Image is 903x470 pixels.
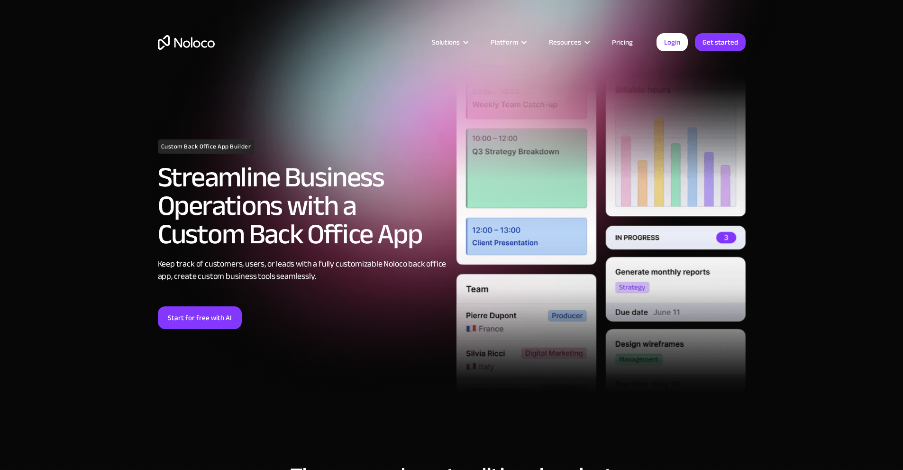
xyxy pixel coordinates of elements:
div: Platform [491,36,518,48]
a: home [158,35,215,50]
div: Resources [537,36,600,48]
h2: Streamline Business Operations with a Custom Back Office App [158,163,447,249]
div: Solutions [432,36,460,48]
div: Resources [549,36,581,48]
a: Start for free with AI [158,306,242,329]
div: Platform [479,36,537,48]
div: Solutions [420,36,479,48]
h1: Custom Back Office App Builder [158,139,255,154]
div: Keep track of customers, users, or leads with a fully customizable Noloco back office app, create... [158,258,447,283]
a: Pricing [600,36,645,48]
a: Login [657,33,688,51]
a: Get started [695,33,746,51]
